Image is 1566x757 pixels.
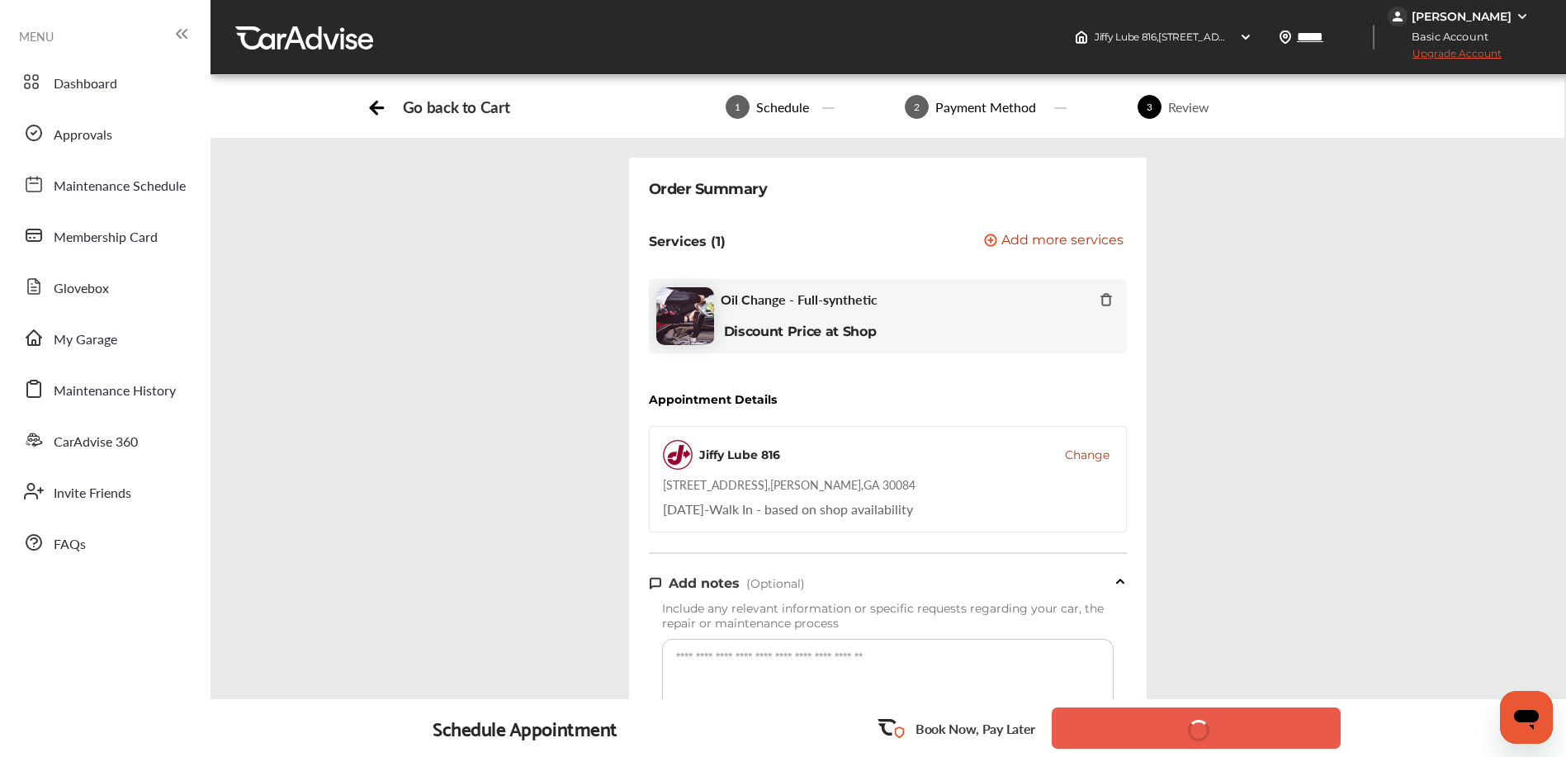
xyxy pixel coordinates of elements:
span: 2 [905,95,929,119]
a: Dashboard [15,60,194,103]
span: (Optional) [746,576,805,591]
img: note-icon.db9493fa.svg [649,576,662,590]
img: header-down-arrow.9dd2ce7d.svg [1239,31,1252,44]
span: CarAdvise 360 [54,432,138,453]
span: MENU [19,30,54,43]
a: Membership Card [15,214,194,257]
div: Walk In - based on shop availability [663,499,913,518]
img: jVpblrzwTbfkPYzPPzSLxeg0AAAAASUVORK5CYII= [1388,7,1408,26]
img: logo-jiffylube.png [663,440,693,470]
span: - [704,499,709,518]
button: Add more services [984,234,1124,249]
img: location_vector.a44bc228.svg [1279,31,1292,44]
a: Add more services [984,234,1127,249]
span: [DATE] [663,499,704,518]
img: header-home-logo.8d720a4f.svg [1075,31,1088,44]
span: Upgrade Account [1388,47,1502,68]
div: Review [1161,97,1216,116]
span: Include any relevant information or specific requests regarding your car, the repair or maintenan... [662,601,1104,631]
b: Discount Price at Shop [724,324,877,339]
div: Jiffy Lube 816 [699,447,780,463]
span: Invite Friends [54,483,131,504]
iframe: Button to launch messaging window [1500,691,1553,744]
a: CarAdvise 360 [15,419,194,461]
img: header-divider.bc55588e.svg [1373,25,1374,50]
a: Maintenance History [15,367,194,410]
div: [PERSON_NAME] [1412,9,1512,24]
div: Appointment Details [649,393,777,406]
a: Glovebox [15,265,194,308]
img: WGsFRI8htEPBVLJbROoPRyZpYNWhNONpIPPETTm6eUC0GeLEiAAAAAElFTkSuQmCC [1516,10,1529,23]
a: Maintenance Schedule [15,163,194,206]
p: Book Now, Pay Later [915,719,1035,738]
span: Membership Card [54,227,158,248]
span: My Garage [54,329,117,351]
span: Add notes [669,575,740,591]
span: Dashboard [54,73,117,95]
a: Invite Friends [15,470,194,513]
span: Glovebox [54,278,109,300]
span: Maintenance History [54,381,176,402]
a: FAQs [15,521,194,564]
span: Jiffy Lube 816 , [STREET_ADDRESS] [PERSON_NAME] , GA 30084 [1095,31,1389,43]
span: Approvals [54,125,112,146]
span: FAQs [54,534,86,556]
button: Confirm and Book [1052,707,1341,749]
div: Payment Method [929,97,1043,116]
span: Oil Change - Full-synthetic [721,291,878,307]
img: oil-change-thumb.jpg [656,287,714,345]
div: [STREET_ADDRESS] , [PERSON_NAME] , GA 30084 [663,476,915,493]
span: 3 [1138,95,1161,119]
button: Change [1065,447,1109,463]
span: Add more services [1001,234,1124,249]
div: Schedule Appointment [433,717,617,740]
div: Go back to Cart [403,97,509,116]
a: My Garage [15,316,194,359]
span: Maintenance Schedule [54,176,186,197]
div: Order Summary [649,177,768,201]
div: Schedule [750,97,816,116]
p: Services (1) [649,234,726,249]
span: 1 [726,95,750,119]
a: Approvals [15,111,194,154]
span: Basic Account [1389,28,1501,45]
